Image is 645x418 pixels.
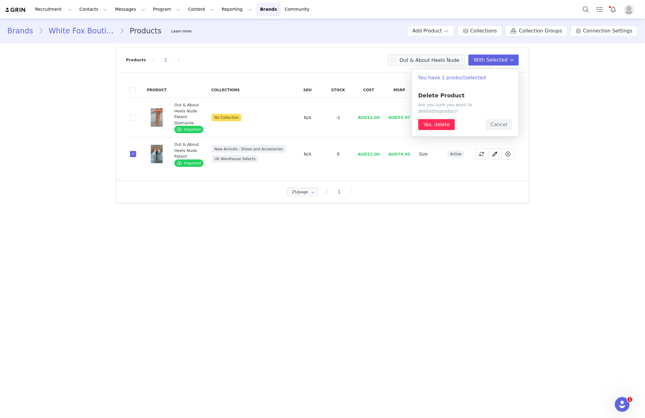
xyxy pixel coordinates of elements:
span: AUD79.95 [388,152,410,156]
p: Are you sure you want to delete product ? [418,102,513,115]
th: Product [143,82,170,98]
span: Connection Settings [583,27,632,35]
span: No Collection [212,114,242,121]
input: Select [287,188,318,196]
button: Profile [621,5,640,14]
button: Content [185,2,218,16]
button: Search [579,2,593,16]
th: SKU [292,82,323,98]
th: Collections [208,82,293,98]
span: AUD12.00 [358,152,380,156]
button: Cancel [486,119,513,130]
li: 1 [335,188,344,196]
div: Size [419,151,436,157]
img: PARTY_2024_75__1.jpg [151,108,163,127]
a: Collection Groups [505,25,567,36]
span: 9 [337,152,340,156]
button: Program [149,2,184,16]
iframe: Intercom live chat [615,397,630,412]
div: Out & About Heels Nude Patent Diamante [174,102,201,126]
a: Community [281,2,316,16]
button: Reporting [218,2,256,16]
th: MSRP [384,82,415,98]
a: Collections [458,25,502,36]
span: Imported [174,126,203,133]
button: Recruitment [32,2,76,16]
button: Add Product [407,25,455,36]
span: Collection Groups [519,27,562,35]
li: 1 [161,56,170,64]
p: Products [126,57,146,63]
th: Stock [323,82,353,98]
span: Imported [174,160,203,167]
p: You have 1 product selected [412,69,519,86]
input: Search products [388,55,465,66]
a: Tasks [593,2,606,16]
div: Out & About Heels Nude Patent [174,141,201,160]
span: UK Warehouse Selects [212,155,258,163]
img: grin logo [5,7,26,13]
button: Contacts [76,2,111,16]
a: Brands [7,25,39,36]
h5: Delete Product [418,92,513,99]
img: placeholder-profile.jpg [624,5,634,14]
a: Brands [256,2,281,16]
a: White Fox Boutique AUS [43,25,120,36]
span: AUD12.00 [358,115,380,120]
a: Connection Settings [571,25,638,36]
span: this [432,109,440,114]
button: With Selected [468,55,519,66]
button: Messages [111,2,149,16]
div: Tooltip anchor [170,28,193,34]
span: New Arrivals - Shoes and Accessories [212,145,286,153]
span: Collections [470,27,497,35]
span: -1 [336,115,340,120]
span: N/A [304,152,311,156]
button: Notifications [607,2,620,16]
span: 1 [628,397,632,402]
span: active [447,150,464,158]
button: Yes, delete [418,119,455,130]
span: N/A [304,115,311,120]
span: With Selected [474,56,508,64]
img: OUT___ABOUT_HEELS_10.07.24_01.jpg [151,145,163,163]
span: AUD53.97 [388,115,410,120]
th: Cost [353,82,384,98]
